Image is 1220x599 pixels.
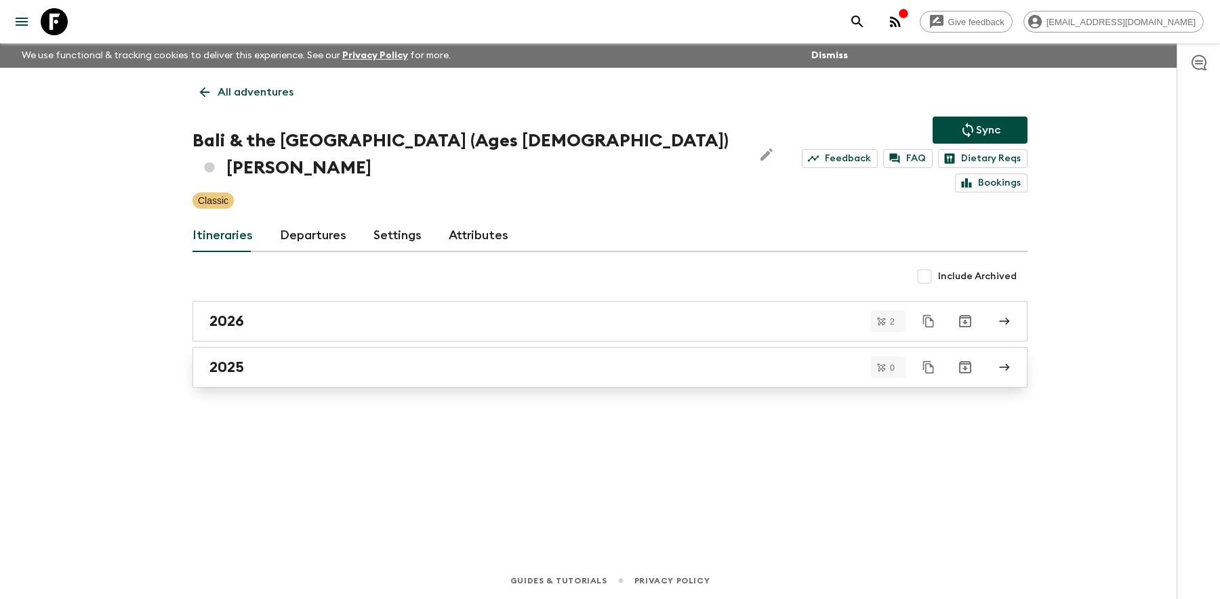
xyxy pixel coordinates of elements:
[198,194,228,207] p: Classic
[280,220,346,252] a: Departures
[941,17,1012,27] span: Give feedback
[16,43,456,68] p: We use functional & tracking cookies to deliver this experience. See our for more.
[844,8,871,35] button: search adventures
[192,347,1028,388] a: 2025
[1023,11,1204,33] div: [EMAIL_ADDRESS][DOMAIN_NAME]
[1039,17,1203,27] span: [EMAIL_ADDRESS][DOMAIN_NAME]
[753,127,780,182] button: Edit Adventure Title
[920,11,1013,33] a: Give feedback
[192,301,1028,342] a: 2026
[449,220,508,252] a: Attributes
[882,317,903,326] span: 2
[8,8,35,35] button: menu
[209,312,244,330] h2: 2026
[955,173,1028,192] a: Bookings
[938,149,1028,168] a: Dietary Reqs
[916,309,941,333] button: Duplicate
[373,220,422,252] a: Settings
[933,117,1028,144] button: Sync adventure departures to the booking engine
[192,79,301,106] a: All adventures
[916,355,941,379] button: Duplicate
[209,358,244,376] h2: 2025
[882,363,903,372] span: 0
[192,127,742,182] h1: Bali & the [GEOGRAPHIC_DATA] (Ages [DEMOGRAPHIC_DATA]) [PERSON_NAME]
[342,51,408,60] a: Privacy Policy
[808,46,851,65] button: Dismiss
[976,122,1000,138] p: Sync
[192,220,253,252] a: Itineraries
[938,270,1017,283] span: Include Archived
[802,149,878,168] a: Feedback
[634,573,710,588] a: Privacy Policy
[883,149,933,168] a: FAQ
[952,354,979,381] button: Archive
[218,84,293,100] p: All adventures
[510,573,607,588] a: Guides & Tutorials
[952,308,979,335] button: Archive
